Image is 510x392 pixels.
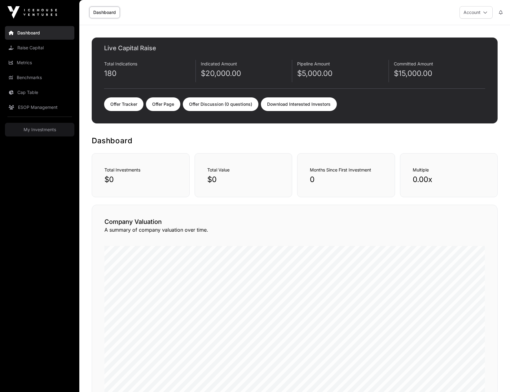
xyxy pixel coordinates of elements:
a: My Investments [5,123,74,136]
p: $15,000.00 [394,69,486,78]
p: $5,000.00 [297,69,389,78]
p: $20,000.00 [201,69,292,78]
h1: Dashboard [92,136,498,146]
a: Benchmarks [5,71,74,84]
a: Cap Table [5,86,74,99]
h2: Live Capital Raise [104,44,485,52]
a: Download Interested Investors [261,97,337,111]
p: A summary of company valuation over time. [104,226,485,234]
span: Multiple [413,167,429,172]
span: Total Investments [104,167,140,172]
img: Icehouse Ventures Logo [7,6,57,19]
a: Dashboard [5,26,74,40]
span: Pipeline Amount [297,61,330,66]
iframe: Chat Widget [479,362,510,392]
a: Dashboard [89,7,120,18]
a: Raise Capital [5,41,74,55]
p: $0 [104,175,177,185]
a: Metrics [5,56,74,69]
a: Offer Page [146,97,180,111]
span: Indicated Amount [201,61,237,66]
a: Offer Discussion (0 questions) [183,97,258,111]
p: $0 [207,175,280,185]
p: 180 [104,69,196,78]
span: Months Since First Investment [310,167,371,172]
h2: Company Valuation [104,217,485,226]
a: ESOP Management [5,100,74,114]
p: 0.00x [413,175,485,185]
p: 0 [310,175,382,185]
span: Committed Amount [394,61,433,66]
button: Account [459,6,493,19]
span: Total Value [207,167,230,172]
a: Offer Tracker [104,97,143,111]
span: Total Indications [104,61,137,66]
